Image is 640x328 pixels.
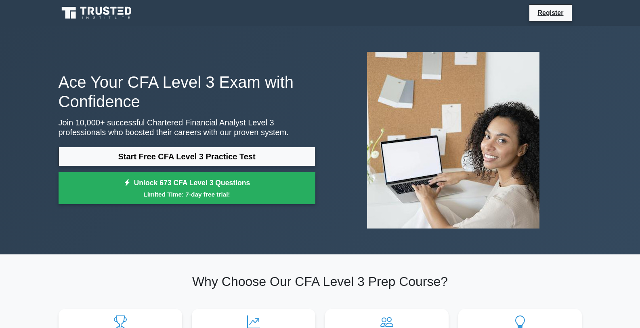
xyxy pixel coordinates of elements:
small: Limited Time: 7-day free trial! [69,190,305,199]
p: Join 10,000+ successful Chartered Financial Analyst Level 3 professionals who boosted their caree... [59,118,315,137]
a: Register [533,8,568,18]
h1: Ace Your CFA Level 3 Exam with Confidence [59,72,315,111]
a: Unlock 673 CFA Level 3 QuestionsLimited Time: 7-day free trial! [59,172,315,205]
h2: Why Choose Our CFA Level 3 Prep Course? [59,274,582,289]
a: Start Free CFA Level 3 Practice Test [59,147,315,166]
